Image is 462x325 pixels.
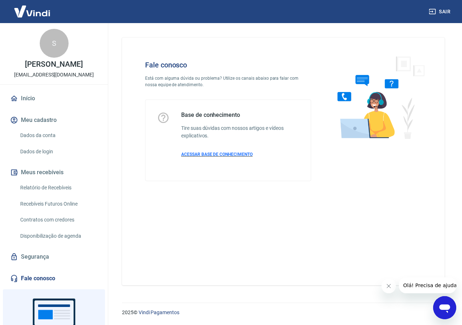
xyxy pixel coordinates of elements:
[399,277,456,293] iframe: Mensagem da empresa
[14,71,94,79] p: [EMAIL_ADDRESS][DOMAIN_NAME]
[122,309,445,316] p: 2025 ©
[382,279,396,293] iframe: Fechar mensagem
[9,271,99,286] a: Fale conosco
[17,128,99,143] a: Dados da conta
[181,111,299,119] h5: Base de conhecimento
[40,29,69,58] div: S
[181,152,253,157] span: ACESSAR BASE DE CONHECIMENTO
[17,197,99,211] a: Recebíveis Futuros Online
[139,309,179,315] a: Vindi Pagamentos
[9,164,99,180] button: Meus recebíveis
[25,61,83,68] p: [PERSON_NAME]
[17,144,99,159] a: Dados de login
[17,212,99,227] a: Contratos com credores
[9,0,56,22] img: Vindi
[427,5,453,18] button: Sair
[17,180,99,195] a: Relatório de Recebíveis
[145,61,311,69] h4: Fale conosco
[181,124,299,140] h6: Tire suas dúvidas com nossos artigos e vídeos explicativos.
[9,112,99,128] button: Meu cadastro
[17,229,99,243] a: Disponibilização de agenda
[433,296,456,319] iframe: Botão para abrir a janela de mensagens
[4,5,61,11] span: Olá! Precisa de ajuda?
[9,249,99,265] a: Segurança
[9,91,99,106] a: Início
[181,151,299,158] a: ACESSAR BASE DE CONHECIMENTO
[323,49,433,145] img: Fale conosco
[145,75,311,88] p: Está com alguma dúvida ou problema? Utilize os canais abaixo para falar com nossa equipe de atend...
